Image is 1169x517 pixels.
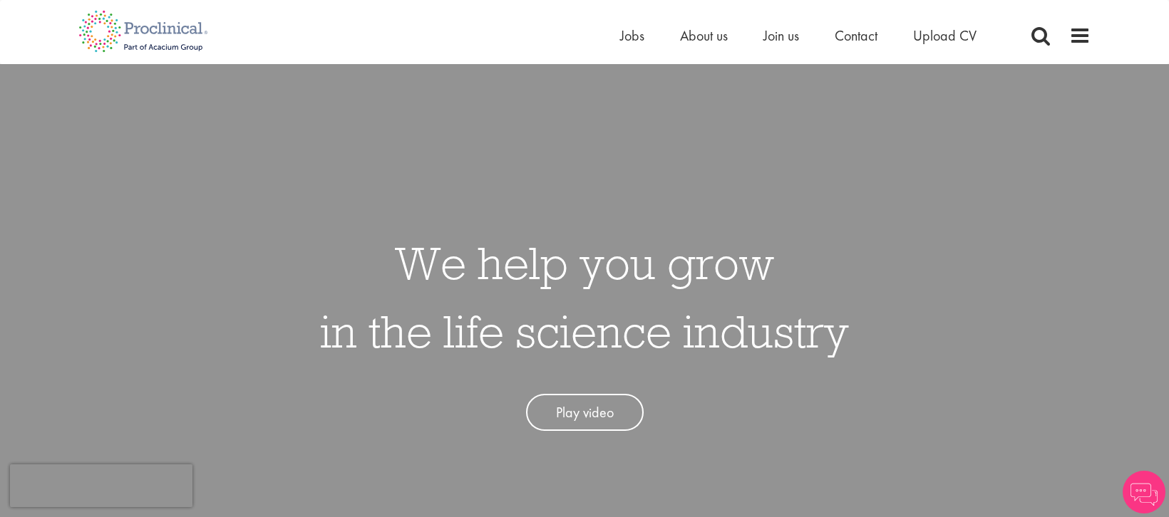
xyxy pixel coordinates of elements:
[320,229,849,365] h1: We help you grow in the life science industry
[835,26,877,45] a: Contact
[526,394,644,432] a: Play video
[1123,471,1165,513] img: Chatbot
[620,26,644,45] a: Jobs
[763,26,799,45] a: Join us
[680,26,728,45] a: About us
[913,26,977,45] a: Upload CV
